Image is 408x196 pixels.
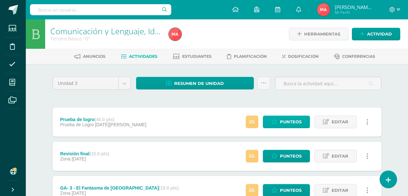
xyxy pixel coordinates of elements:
[352,28,400,40] a: Actividad
[60,117,146,122] div: Prueba de logro
[30,4,171,15] input: Busca un usuario...
[50,26,204,36] a: Comunicación y Lenguaje, Idioma Español
[169,28,182,41] img: 09f555c855daf529ee510278f1ca1ec7.png
[173,51,212,62] a: Estudiantes
[58,77,114,89] span: Unidad 3
[136,77,254,89] a: Resumen de unidad
[335,10,373,15] span: Mi Perfil
[50,26,161,36] h1: Comunicación y Lenguaje, Idioma Español
[95,122,146,127] span: [DATE][PERSON_NAME]
[280,150,302,162] span: Punteos
[60,151,109,156] div: Revisión final
[60,185,178,191] div: GA- 3 - El Fantasma de [GEOGRAPHIC_DATA]
[74,51,105,62] a: Anuncios
[317,3,330,16] img: 09f555c855daf529ee510278f1ca1ec7.png
[60,122,94,127] span: Prueba de Logro
[159,185,178,191] strong: (15.0 pts)
[60,156,70,161] span: Zona
[83,54,105,59] span: Anuncios
[335,4,373,10] span: [PERSON_NAME] de los Angeles
[72,156,86,161] span: [DATE]
[50,36,161,42] div: Tercero Básico 'D'
[280,116,302,128] span: Punteos
[129,54,157,59] span: Actividades
[275,77,381,90] input: Busca la actividad aquí...
[289,28,349,40] a: Herramientas
[227,51,267,62] a: Planificación
[367,28,392,40] span: Actividad
[95,117,114,122] strong: (40.0 pts)
[234,54,267,59] span: Planificación
[332,150,348,162] span: Editar
[72,191,86,196] span: [DATE]
[288,54,319,59] span: Dosificación
[53,77,131,89] a: Unidad 3
[304,28,340,40] span: Herramientas
[263,116,310,128] a: Punteos
[282,51,319,62] a: Dosificación
[121,51,157,62] a: Actividades
[60,191,70,196] span: Zona
[89,151,109,156] strong: (15.0 pts)
[332,116,348,128] span: Editar
[342,54,375,59] span: Conferencias
[263,150,310,162] a: Punteos
[174,77,224,89] span: Resumen de unidad
[182,54,212,59] span: Estudiantes
[334,51,375,62] a: Conferencias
